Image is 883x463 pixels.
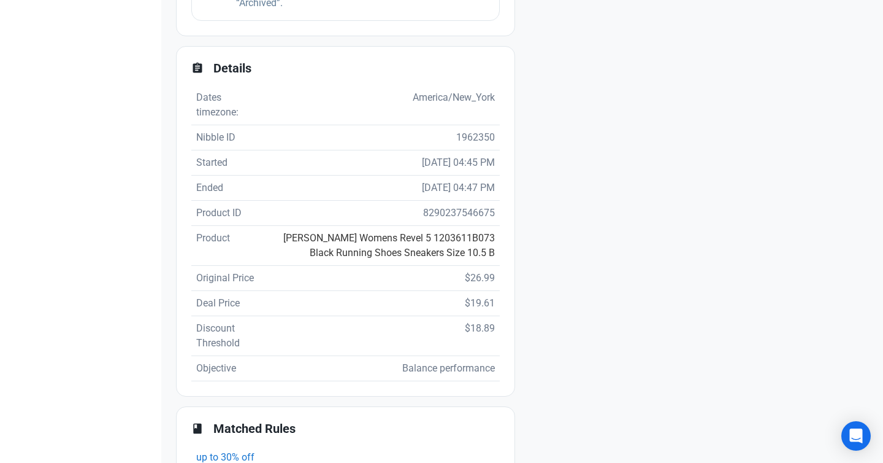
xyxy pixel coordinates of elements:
td: [DATE] 04:45 PM [264,150,500,175]
span: $18.89 [465,322,495,334]
td: Ended [191,175,263,200]
td: Product [191,225,263,265]
h2: Details [213,61,500,76]
td: 1962350 [264,125,500,150]
td: Original Price [191,265,263,290]
a: up to 30% off [196,451,254,463]
td: Objective [191,356,263,381]
td: Balance performance [264,356,500,381]
td: America/New_York [264,85,500,125]
td: Discount Threshold [191,316,263,356]
td: Product ID [191,200,263,225]
a: [PERSON_NAME] Womens Revel 5 1203611B073 Black Running Shoes Sneakers Size 10.5 B [283,232,495,259]
span: book [191,422,204,435]
td: Deal Price [191,290,263,316]
h2: Matched Rules [213,422,500,436]
td: 8290237546675 [264,200,500,225]
td: Dates timezone: [191,85,263,125]
td: $26.99 [264,265,500,290]
span: $19.61 [465,297,495,309]
td: [DATE] 04:47 PM [264,175,500,200]
td: Started [191,150,263,175]
td: Nibble ID [191,125,263,150]
span: assignment [191,62,204,74]
div: Open Intercom Messenger [841,421,871,451]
